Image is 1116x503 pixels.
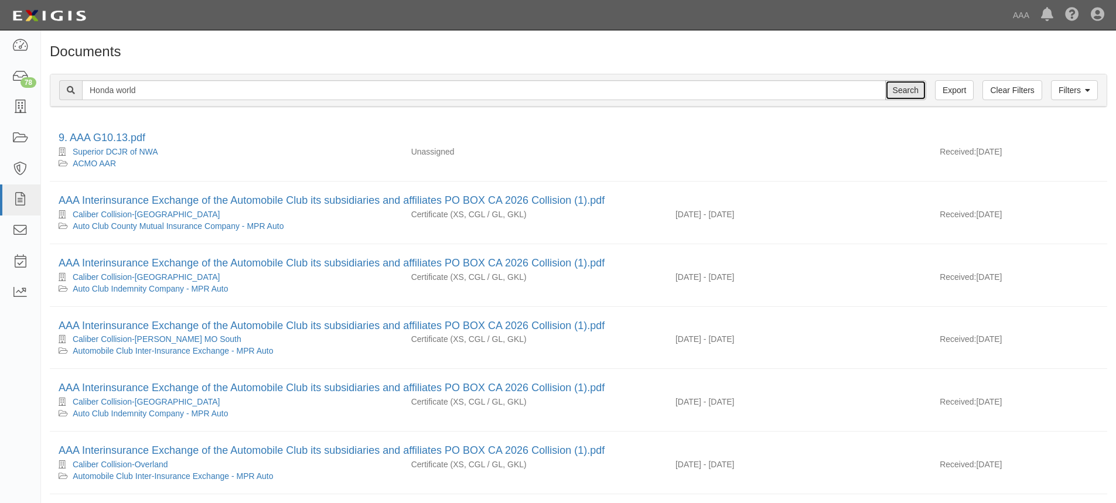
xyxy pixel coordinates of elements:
[73,346,273,355] a: Automobile Club Inter-Insurance Exchange - MPR Auto
[402,208,667,220] div: Excess/Umbrella Liability Commercial General Liability / Garage Liability Garage Keepers Liability
[667,396,931,408] div: Effective 10/01/2025 - Expiration 10/01/2026
[402,396,667,408] div: Excess/Umbrella Liability Commercial General Liability / Garage Liability Garage Keepers Liability
[402,271,667,283] div: Excess/Umbrella Liability Commercial General Liability / Garage Liability Garage Keepers Liability
[1065,8,1079,22] i: Help Center - Complianz
[667,208,931,220] div: Effective 10/01/2025 - Expiration 10/01/2026
[59,408,394,419] div: Auto Club Indemnity Company - MPR Auto
[59,131,1098,146] div: 9. AAA G10.13.pdf
[931,271,1107,289] div: [DATE]
[940,458,976,470] p: Received:
[931,458,1107,476] div: [DATE]
[73,221,284,231] a: Auto Club County Mutual Insurance Company - MPR Auto
[982,80,1042,100] a: Clear Filters
[59,132,145,143] a: 9. AAA G10.13.pdf
[59,333,394,345] div: Caliber Collision-O’fallon MO South
[59,319,1098,334] div: AAA Interinsurance Exchange of the Automobile Club its subsidiaries and affiliates PO BOX CA 2026...
[59,444,605,456] a: AAA Interinsurance Exchange of the Automobile Club its subsidiaries and affiliates PO BOX CA 2026...
[59,158,394,169] div: ACMO AAR
[73,159,116,168] a: ACMO AAR
[59,193,1098,208] div: AAA Interinsurance Exchange of the Automobile Club its subsidiaries and affiliates PO BOX CA 2026...
[885,80,926,100] input: Search
[59,396,394,408] div: Caliber Collision-Owensboro
[402,146,667,158] div: Unassigned
[940,271,976,283] p: Received:
[59,146,394,158] div: Superior DCJR of NWA
[59,256,1098,271] div: AAA Interinsurance Exchange of the Automobile Club its subsidiaries and affiliates PO BOX CA 2026...
[82,80,886,100] input: Search
[931,208,1107,226] div: [DATE]
[1051,80,1098,100] a: Filters
[59,458,394,470] div: Caliber Collision-Overland
[59,382,605,393] a: AAA Interinsurance Exchange of the Automobile Club its subsidiaries and affiliates PO BOX CA 2026...
[73,334,241,344] a: Caliber Collision-[PERSON_NAME] MO South
[9,5,90,26] img: logo-5460c22ac91f19d4615b14bd174203de0afe785f0fc80cf4dbbc73dc1793850b.png
[931,396,1107,413] div: [DATE]
[59,194,605,206] a: AAA Interinsurance Exchange of the Automobile Club its subsidiaries and affiliates PO BOX CA 2026...
[667,458,931,470] div: Effective 10/01/2025 - Expiration 10/01/2026
[59,220,394,232] div: Auto Club County Mutual Insurance Company - MPR Auto
[402,333,667,345] div: Excess/Umbrella Liability Commercial General Liability / Garage Liability Garage Keepers Liability
[59,271,394,283] div: Caliber Collision-Painesville
[73,397,220,406] a: Caliber Collision-[GEOGRAPHIC_DATA]
[73,471,273,481] a: Automobile Club Inter-Insurance Exchange - MPR Auto
[59,320,605,331] a: AAA Interinsurance Exchange of the Automobile Club its subsidiaries and affiliates PO BOX CA 2026...
[21,77,36,88] div: 78
[59,257,605,269] a: AAA Interinsurance Exchange of the Automobile Club its subsidiaries and affiliates PO BOX CA 2026...
[935,80,974,100] a: Export
[931,146,1107,163] div: [DATE]
[940,208,976,220] p: Received:
[931,333,1107,351] div: [DATE]
[73,409,228,418] a: Auto Club Indemnity Company - MPR Auto
[59,208,394,220] div: Caliber Collision-Pasadena
[402,458,667,470] div: Excess/Umbrella Liability Commercial General Liability / Garage Liability Garage Keepers Liability
[73,284,228,293] a: Auto Club Indemnity Company - MPR Auto
[73,460,168,469] a: Caliber Collision-Overland
[940,146,976,158] p: Received:
[59,283,394,295] div: Auto Club Indemnity Company - MPR Auto
[940,396,976,408] p: Received:
[73,272,220,282] a: Caliber Collision-[GEOGRAPHIC_DATA]
[1007,4,1035,27] a: AAA
[59,345,394,357] div: Automobile Club Inter-Insurance Exchange - MPR Auto
[73,147,158,156] a: Superior DCJR of NWA
[73,210,220,219] a: Caliber Collision-[GEOGRAPHIC_DATA]
[59,470,394,482] div: Automobile Club Inter-Insurance Exchange - MPR Auto
[59,443,1098,458] div: AAA Interinsurance Exchange of the Automobile Club its subsidiaries and affiliates PO BOX CA 2026...
[59,381,1098,396] div: AAA Interinsurance Exchange of the Automobile Club its subsidiaries and affiliates PO BOX CA 2026...
[667,271,931,283] div: Effective 10/01/2025 - Expiration 10/01/2026
[667,333,931,345] div: Effective 10/01/2025 - Expiration 10/01/2026
[940,333,976,345] p: Received:
[50,44,1107,59] h1: Documents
